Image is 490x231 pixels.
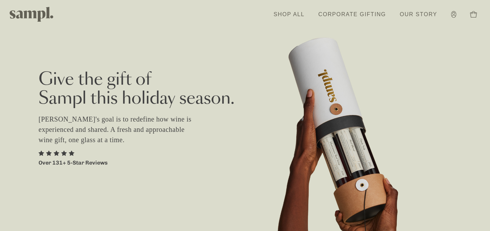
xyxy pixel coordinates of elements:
[39,159,108,167] p: Over 131+ 5-Star Reviews
[396,7,441,22] a: Our Story
[315,7,390,22] a: Corporate Gifting
[270,7,308,22] a: Shop All
[10,7,54,22] img: Sampl logo
[39,71,451,108] h2: Give the gift of Sampl this holiday season.
[39,114,200,145] p: [PERSON_NAME]'s goal is to redefine how wine is experienced and shared. A fresh and approachable ...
